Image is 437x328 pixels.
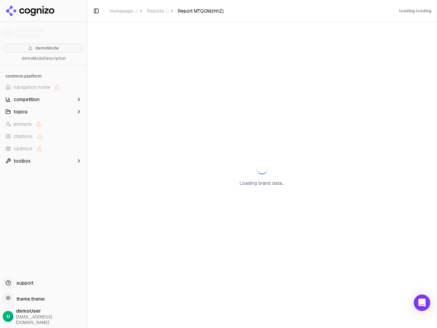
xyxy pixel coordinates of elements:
div: loading.loading [399,8,432,14]
button: topics [3,106,84,117]
button: competition [3,94,84,105]
span: demoMode [35,45,59,51]
span: toolbox [14,158,31,164]
span: navigation.home [14,84,50,91]
span: [EMAIL_ADDRESS][DOMAIN_NAME] [16,314,84,325]
p: Loading brand data... [240,180,285,187]
button: toolbox [3,155,84,166]
span: citations [14,133,33,140]
span: topics [14,108,28,115]
span: Homepage [110,8,139,14]
span: optimize [14,145,32,152]
span: Reports [147,8,170,14]
span: U [6,313,10,320]
span: prompts [14,121,32,127]
div: common.platform [3,71,84,82]
div: Open Intercom Messenger [414,295,430,311]
nav: breadcrumb [110,8,224,14]
p: demoModeDescription [4,55,83,62]
span: competition [14,96,40,103]
span: theme.theme [14,296,45,302]
span: Report MTQ0MzhhZj [178,8,224,14]
span: demoUser [16,307,84,314]
span: support [14,279,33,286]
